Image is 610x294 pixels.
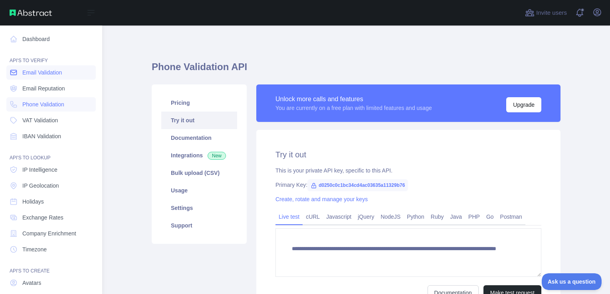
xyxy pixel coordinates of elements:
div: Primary Key: [275,181,541,189]
a: Email Reputation [6,81,96,96]
a: Timezone [6,242,96,257]
a: Live test [275,210,303,223]
span: d0250c0c1bc34cd4ac03635a11329b76 [307,179,408,191]
a: Bulk upload (CSV) [161,164,237,182]
div: API'S TO CREATE [6,258,96,274]
div: You are currently on a free plan with limited features and usage [275,104,432,112]
span: IP Geolocation [22,182,59,190]
a: NodeJS [377,210,404,223]
div: This is your private API key, specific to this API. [275,167,541,174]
a: Exchange Rates [6,210,96,225]
a: Settings [161,199,237,217]
span: IBAN Validation [22,132,61,140]
iframe: Toggle Customer Support [542,273,602,290]
a: PHP [465,210,483,223]
span: Exchange Rates [22,214,63,221]
img: Abstract API [10,10,52,16]
a: Create, rotate and manage your keys [275,196,368,202]
a: Go [483,210,497,223]
div: API'S TO LOOKUP [6,145,96,161]
a: IBAN Validation [6,129,96,143]
button: Invite users [523,6,568,19]
a: Pricing [161,94,237,112]
span: New [208,152,226,160]
button: Upgrade [506,97,541,112]
a: Try it out [161,112,237,129]
a: Javascript [323,210,355,223]
a: Company Enrichment [6,226,96,241]
a: Usage [161,182,237,199]
div: API'S TO VERIFY [6,48,96,64]
a: Avatars [6,276,96,290]
a: Holidays [6,194,96,209]
a: jQuery [355,210,377,223]
span: Phone Validation [22,100,64,108]
a: Ruby [428,210,447,223]
span: Email Reputation [22,84,65,92]
a: Phone Validation [6,97,96,112]
a: Support [161,217,237,234]
a: cURL [303,210,323,223]
span: IP Intelligence [22,166,57,174]
a: Postman [497,210,525,223]
a: VAT Validation [6,113,96,127]
span: Avatars [22,279,41,287]
a: IP Intelligence [6,163,96,177]
a: Integrations New [161,147,237,164]
span: Invite users [536,8,567,18]
a: Python [404,210,428,223]
a: Email Validation [6,65,96,80]
span: VAT Validation [22,116,58,124]
span: Holidays [22,198,44,206]
a: Documentation [161,129,237,147]
span: Company Enrichment [22,229,76,237]
div: Unlock more calls and features [275,94,432,104]
span: Email Validation [22,69,62,76]
h1: Phone Validation API [152,61,560,80]
a: IP Geolocation [6,178,96,193]
span: Timezone [22,245,47,253]
h2: Try it out [275,149,541,160]
a: Dashboard [6,32,96,46]
a: Java [447,210,465,223]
